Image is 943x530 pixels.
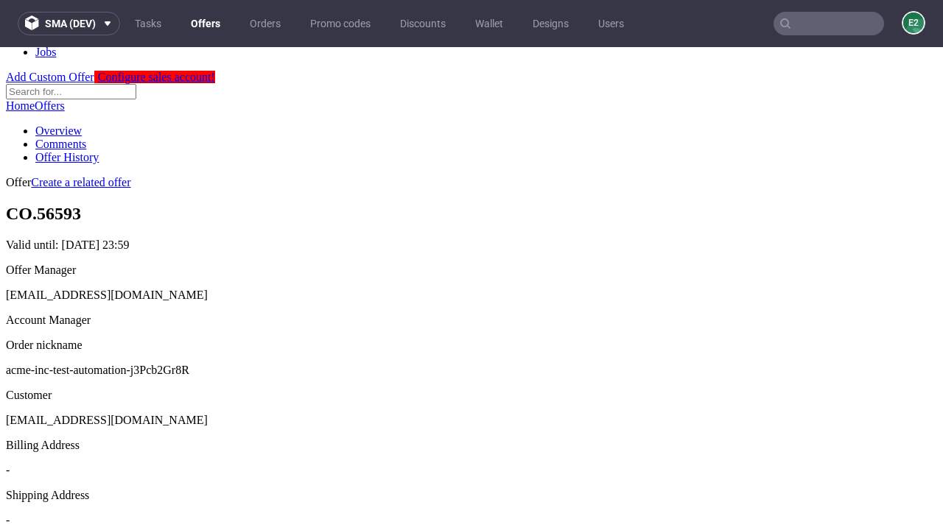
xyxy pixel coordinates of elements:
div: Billing Address [6,392,937,405]
a: Offer History [35,104,99,116]
figcaption: e2 [903,13,924,33]
a: Tasks [126,12,170,35]
a: Create a related offer [31,129,130,141]
time: [DATE] 23:59 [62,191,130,204]
div: Offer Manager [6,216,937,230]
a: Wallet [466,12,512,35]
button: sma (dev) [18,12,120,35]
div: Customer [6,342,937,355]
input: Search for... [6,37,136,52]
span: sma (dev) [45,18,96,29]
a: Designs [524,12,578,35]
span: Configure sales account! [98,24,215,36]
a: Home [6,52,35,65]
div: Order nickname [6,291,937,305]
a: Promo codes [301,12,379,35]
a: Users [589,12,633,35]
div: Shipping Address [6,442,937,455]
p: Valid until: [6,191,937,205]
div: Offer [6,129,937,142]
a: Comments [35,91,86,103]
div: [EMAIL_ADDRESS][DOMAIN_NAME] [6,241,937,255]
a: Offers [35,52,65,65]
a: Overview [35,77,82,90]
a: Orders [241,12,290,35]
a: Offers [182,12,229,35]
a: Discounts [391,12,455,35]
p: acme-inc-test-automation-j3Pcb2Gr8R [6,317,937,330]
span: - [6,417,10,429]
a: Configure sales account! [94,24,215,36]
span: [EMAIL_ADDRESS][DOMAIN_NAME] [6,367,208,379]
h1: CO.56593 [6,157,937,177]
a: Add Custom Offer [6,24,94,36]
div: Account Manager [6,266,937,280]
span: - [6,467,10,479]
